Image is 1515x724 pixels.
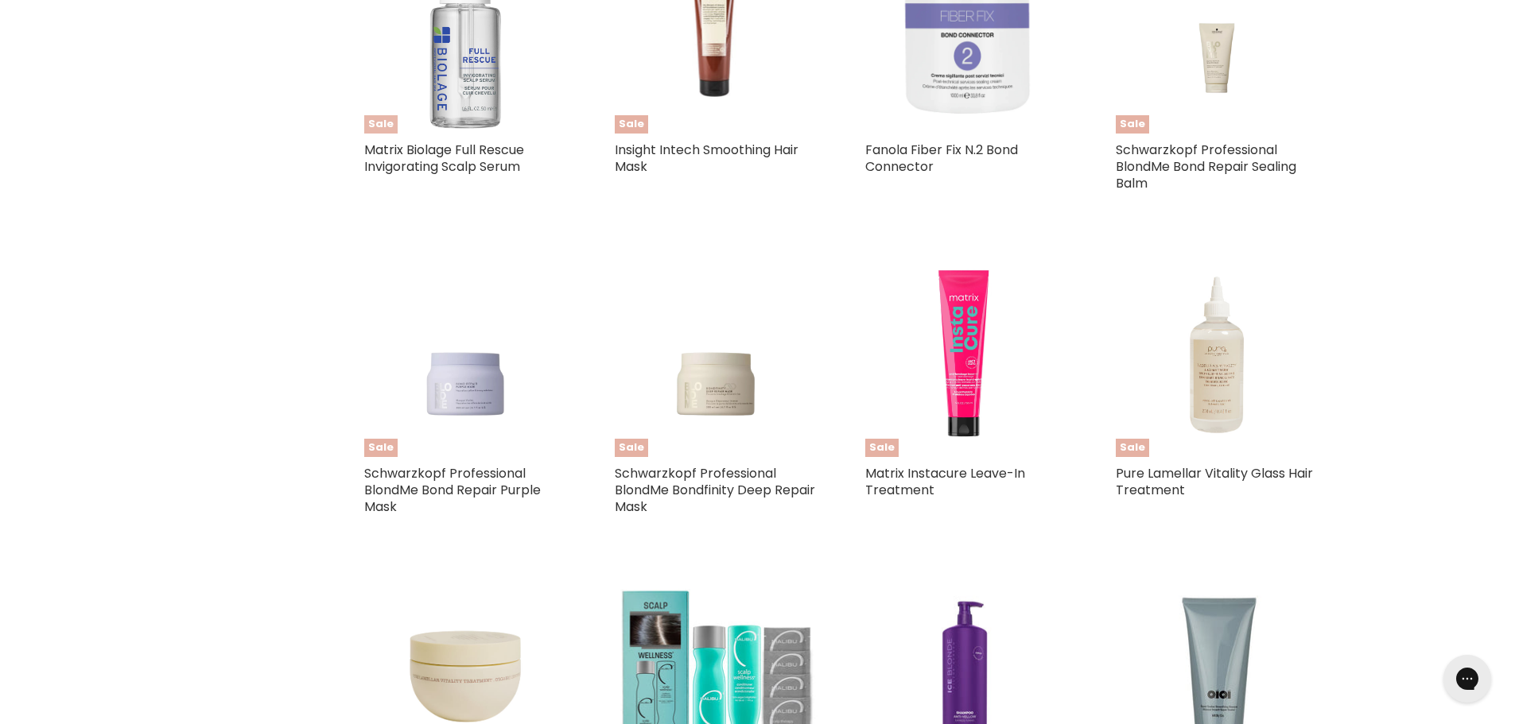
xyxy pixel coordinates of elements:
[364,141,524,176] a: Matrix Biolage Full Rescue Invigorating Scalp Serum
[1116,254,1319,457] img: Pure Lamellar Vitality Glass Hair Treatment
[615,464,815,516] a: Schwarzkopf Professional BlondMe Bondfinity Deep Repair Mask
[865,141,1018,176] a: Fanola Fiber Fix N.2 Bond Connector
[615,439,648,457] span: Sale
[865,254,1068,457] a: Matrix Instacure Leave-In TreatmentSale
[364,279,567,431] img: Schwarzkopf Professional BlondMe Bond Repair Purple Mask
[364,115,398,134] span: Sale
[865,439,899,457] span: Sale
[364,464,541,516] a: Schwarzkopf Professional BlondMe Bond Repair Purple Mask
[615,141,798,176] a: Insight Intech Smoothing Hair Mask
[615,115,648,134] span: Sale
[1435,649,1499,708] iframe: Gorgias live chat messenger
[1116,254,1319,457] a: Pure Lamellar Vitality Glass Hair TreatmentSale
[1116,439,1149,457] span: Sale
[1116,464,1313,499] a: Pure Lamellar Vitality Glass Hair Treatment
[364,439,398,457] span: Sale
[1116,141,1296,192] a: Schwarzkopf Professional BlondMe Bond Repair Sealing Balm
[1116,115,1149,134] span: Sale
[364,254,567,457] a: Schwarzkopf Professional BlondMe Bond Repair Purple MaskSale
[865,464,1025,499] a: Matrix Instacure Leave-In Treatment
[615,279,818,431] img: Schwarzkopf Professional BlondMe Bondfinity Deep Repair Mask
[865,254,1068,457] img: Matrix Instacure Leave-In Treatment
[615,254,818,457] a: Schwarzkopf Professional BlondMe Bondfinity Deep Repair MaskSale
